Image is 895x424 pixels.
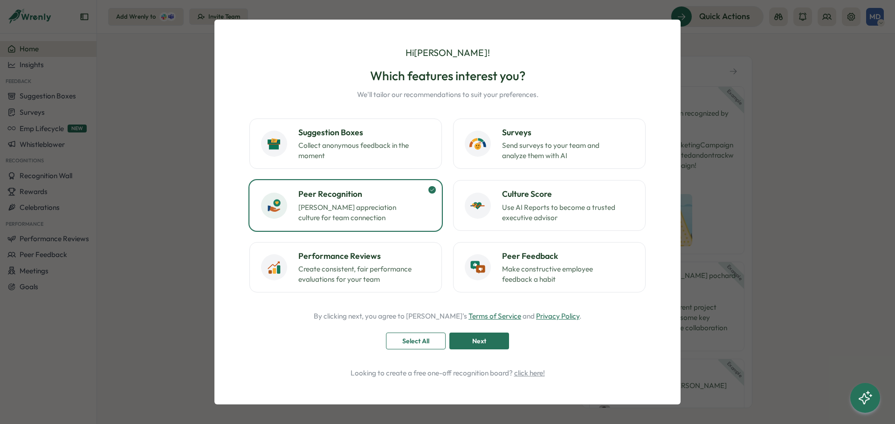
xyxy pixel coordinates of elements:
h3: Surveys [502,126,634,139]
button: Select All [386,333,446,349]
p: Make constructive employee feedback a habit [502,264,619,285]
button: Peer Recognition[PERSON_NAME] appreciation culture for team connection [249,180,442,230]
a: click here! [514,368,545,377]
a: Privacy Policy [536,312,579,320]
span: Next [472,333,486,349]
p: [PERSON_NAME] appreciation culture for team connection [298,202,415,223]
p: Looking to create a free one-off recognition board? [241,368,654,378]
a: Terms of Service [468,312,521,320]
p: Hi [PERSON_NAME] ! [406,46,490,60]
p: Use AI Reports to become a trusted executive advisor [502,202,619,223]
button: Culture ScoreUse AI Reports to become a trusted executive advisor [453,180,646,230]
h3: Peer Recognition [298,188,430,200]
h3: Peer Feedback [502,250,634,262]
p: By clicking next, you agree to [PERSON_NAME]'s and . [314,311,581,321]
button: Next [449,333,509,349]
p: Send surveys to your team and analyze them with AI [502,140,619,161]
span: Select All [402,333,429,349]
h2: Which features interest you? [357,68,538,84]
p: Create consistent, fair performance evaluations for your team [298,264,415,285]
p: Collect anonymous feedback in the moment [298,140,415,161]
h3: Culture Score [502,188,634,200]
button: Suggestion BoxesCollect anonymous feedback in the moment [249,118,442,169]
h3: Suggestion Boxes [298,126,430,139]
p: We'll tailor our recommendations to suit your preferences. [357,90,538,100]
button: SurveysSend surveys to your team and analyze them with AI [453,118,646,169]
button: Peer FeedbackMake constructive employee feedback a habit [453,242,646,292]
h3: Performance Reviews [298,250,430,262]
button: Performance ReviewsCreate consistent, fair performance evaluations for your team [249,242,442,292]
